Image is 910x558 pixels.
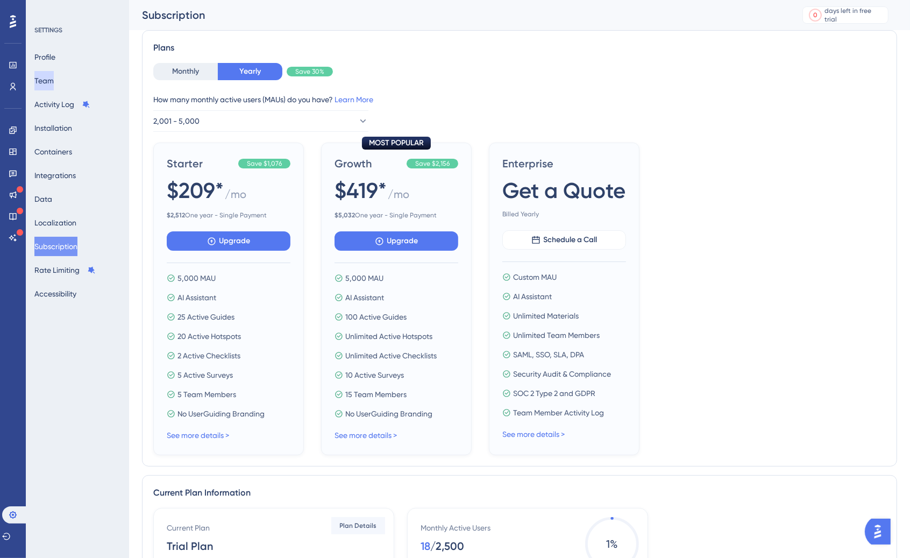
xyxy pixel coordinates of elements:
span: Growth [335,156,402,171]
button: Accessibility [34,284,76,303]
span: Upgrade [219,235,251,248]
div: MOST POPULAR [362,137,431,150]
span: 20 Active Hotspots [177,330,241,343]
button: Data [34,189,52,209]
span: 5,000 MAU [345,272,383,285]
span: Security Audit & Compliance [513,368,611,380]
div: Current Plan Information [153,486,886,499]
span: SAML, SSO, SLA, DPA [513,348,584,361]
button: Upgrade [335,231,458,251]
span: Unlimited Active Checklists [345,349,437,362]
span: Save 30% [295,67,324,76]
button: Activity Log [34,95,90,114]
span: 2 Active Checklists [177,349,240,362]
span: $209* [167,175,224,206]
div: How many monthly active users (MAUs) do you have? [153,93,886,106]
button: Installation [34,118,72,138]
a: Learn More [335,95,373,104]
span: Unlimited Active Hotspots [345,330,432,343]
span: Schedule a Call [544,234,598,246]
button: Profile [34,47,55,67]
span: Get a Quote [502,175,625,206]
span: SOC 2 Type 2 and GDPR [513,387,595,400]
a: See more details > [502,430,565,439]
div: SETTINGS [34,26,122,34]
span: AI Assistant [177,291,216,304]
span: AI Assistant [345,291,384,304]
div: Monthly Active Users [421,521,490,534]
span: No UserGuiding Branding [177,407,265,420]
a: See more details > [167,431,229,440]
button: Yearly [218,63,282,80]
span: No UserGuiding Branding [345,407,432,420]
div: 0 [813,11,817,19]
span: 15 Team Members [345,388,407,401]
iframe: UserGuiding AI Assistant Launcher [865,515,897,548]
div: Plans [153,41,886,54]
button: Containers [34,142,72,161]
div: days left in free trial [825,6,885,24]
span: Custom MAU [513,271,557,284]
button: Subscription [34,237,77,256]
button: Monthly [153,63,218,80]
button: 2,001 - 5,000 [153,110,368,132]
span: 25 Active Guides [177,310,234,323]
a: See more details > [335,431,397,440]
span: 5 Active Surveys [177,369,233,382]
div: 18 [421,539,430,554]
span: 10 Active Surveys [345,369,404,382]
span: 5 Team Members [177,388,236,401]
div: / 2,500 [430,539,464,554]
span: 100 Active Guides [345,310,407,323]
span: / mo [388,187,409,207]
span: Plan Details [340,521,377,530]
span: Unlimited Team Members [513,329,600,342]
div: Subscription [142,8,776,23]
button: Schedule a Call [502,230,626,250]
span: AI Assistant [513,290,552,303]
span: 2,001 - 5,000 [153,115,200,128]
button: Localization [34,213,76,232]
span: Unlimited Materials [513,309,579,322]
button: Plan Details [331,517,385,534]
b: $ 5,032 [335,211,355,219]
span: Upgrade [387,235,418,248]
div: Current Plan [167,521,210,534]
div: Trial Plan [167,539,213,554]
span: Enterprise [502,156,626,171]
button: Integrations [34,166,76,185]
span: One year - Single Payment [335,211,458,220]
span: $419* [335,175,387,206]
span: Save $2,156 [415,159,450,168]
span: Save $1,076 [247,159,282,168]
span: Team Member Activity Log [513,406,604,419]
button: Upgrade [167,231,290,251]
span: Starter [167,156,234,171]
button: Team [34,71,54,90]
span: One year - Single Payment [167,211,290,220]
button: Rate Limiting [34,260,96,280]
span: 5,000 MAU [177,272,216,285]
span: Billed Yearly [502,210,626,218]
b: $ 2,512 [167,211,185,219]
span: / mo [225,187,246,207]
